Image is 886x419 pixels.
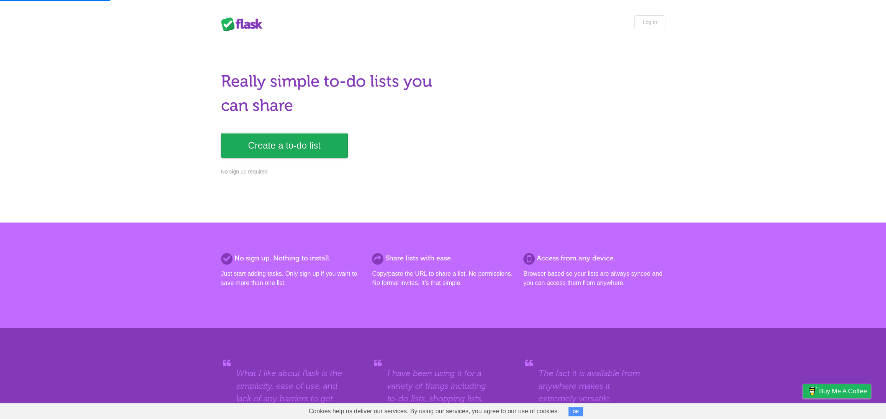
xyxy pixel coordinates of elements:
[221,269,363,288] p: Just start adding tasks. Only sign up if you want to save more than one list.
[803,384,871,398] a: Buy me a coffee
[523,269,665,288] p: Browser based so your lists are always synced and you can access them from anywhere.
[372,269,514,288] p: Copy/paste the URL to share a list. No permissions. No formal invites. It's that simple.
[221,133,348,158] a: Create a to-do list
[221,17,267,31] div: Flask Lists
[523,253,665,264] h2: Access from any device.
[539,367,650,405] blockquote: The fact it is available from anywhere makes it extremely versatile.
[221,168,439,176] p: No sign up required
[807,385,817,398] img: Buy me a coffee
[236,367,347,417] blockquote: What I like about flask is the simplicity, ease of use, and lack of any barriers to get started.
[819,385,867,398] span: Buy me a coffee
[301,404,567,419] span: Cookies help us deliver our services. By using our services, you agree to our use of cookies.
[634,15,665,29] a: Log in
[372,253,514,264] h2: Share lists with ease.
[221,69,439,118] h1: Really simple to-do lists you can share
[568,407,583,416] button: OK
[221,253,363,264] h2: No sign up. Nothing to install.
